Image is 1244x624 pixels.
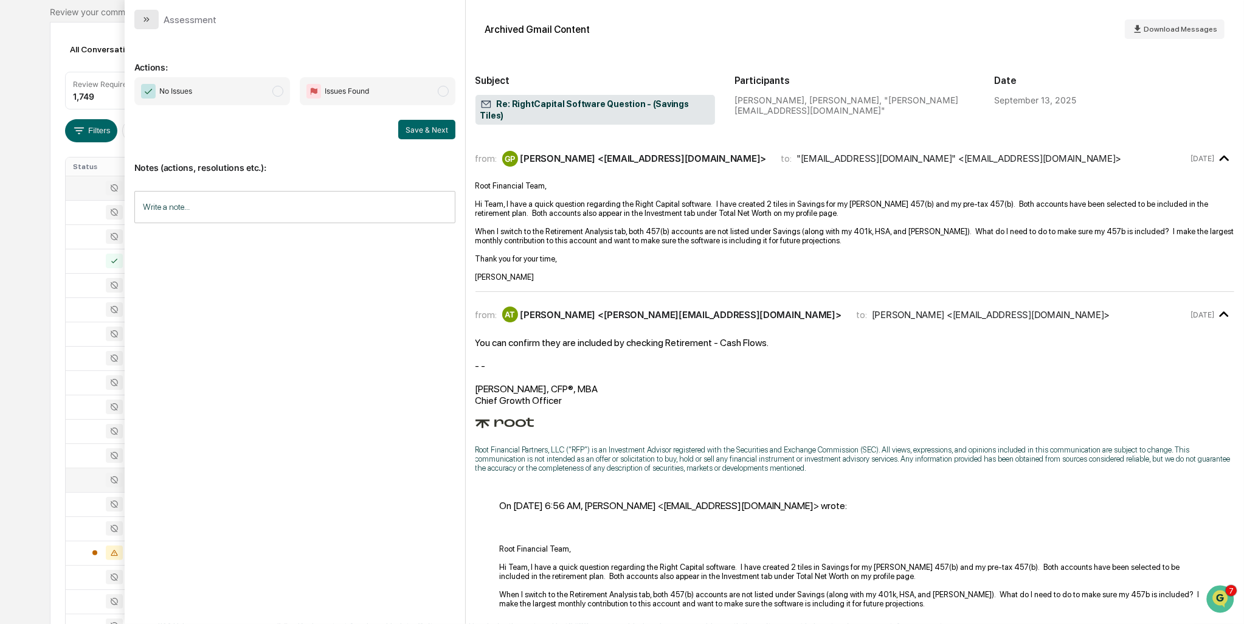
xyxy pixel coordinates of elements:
[475,199,1234,218] div: Hi Team, I have a quick question regarding the Right Capital software. I have created 2 tiles in ...
[12,134,81,144] div: Past conversations
[134,47,455,72] p: Actions:
[100,248,151,260] span: Attestations
[66,158,150,176] th: Status
[86,300,147,310] a: Powered byPylon
[7,266,81,288] a: 🔎Data Lookup
[134,148,455,173] p: Notes (actions, resolutions etc.):
[65,119,118,142] button: Filters
[141,84,156,99] img: Checkmark
[101,198,105,207] span: •
[475,272,1234,282] div: [PERSON_NAME]
[480,99,711,122] span: Re: RightCapital Software Question - (Savings Tiles)
[994,75,1234,86] h2: Date
[50,7,1194,17] div: Review your communication records across channels
[73,80,131,89] div: Review Required
[88,249,98,259] div: 🗄️
[122,119,271,142] button: Body Text or Content:Right Capital
[994,95,1076,105] div: September 13, 2025
[1125,19,1225,39] button: Download Messages
[12,186,32,206] img: Alexandra Stickelman
[188,132,221,147] button: See all
[24,271,77,283] span: Data Lookup
[520,153,767,164] div: [PERSON_NAME] <[EMAIL_ADDRESS][DOMAIN_NAME]>
[12,249,22,259] div: 🖐️
[475,254,1234,263] div: Thank you for your time,
[83,243,156,265] a: 🗄️Attestations
[856,309,867,321] span: to:
[73,91,94,102] div: 1,749
[502,307,518,322] div: AT
[781,153,792,164] span: to:
[500,563,1210,581] div: Hi Team, I have a quick question regarding the Right Capital software. I have created 2 tiles in ...
[12,25,221,44] p: How can we help?
[121,301,147,310] span: Pylon
[55,105,167,114] div: We're available if you need us!
[207,96,221,111] button: Start new chat
[108,165,133,175] span: [DATE]
[797,153,1121,164] div: "[EMAIL_ADDRESS][DOMAIN_NAME]" <[EMAIL_ADDRESS][DOMAIN_NAME]>
[475,395,562,406] span: Chief Growth Officer
[734,95,975,116] div: [PERSON_NAME], [PERSON_NAME], "[PERSON_NAME][EMAIL_ADDRESS][DOMAIN_NAME]"
[159,85,192,97] span: No Issues
[1190,154,1214,163] time: Saturday, September 13, 2025 at 9:56:09 AM
[475,418,534,428] img: AIorK4zxOug7uH9fKHn1SGDnKGuJ7U-76ITpUm7WYnvB8DZzl-MieYRLVwojlRhs5qD2d86WXCnkmZU
[1205,584,1238,617] iframe: Open customer support
[475,181,1234,190] div: Root Financial Team,
[24,165,34,175] img: 1746055101610-c473b297-6a78-478c-a979-82029cc54cd1
[500,590,1210,608] div: When I switch to the Retirement Analysis tab, both 457(b) accounts are not listed under Savings (...
[38,165,98,175] span: [PERSON_NAME]
[475,153,497,164] span: from:
[500,544,1210,553] div: Root Financial Team,
[101,165,105,175] span: •
[872,309,1110,321] div: [PERSON_NAME] <[EMAIL_ADDRESS][DOMAIN_NAME]>
[398,120,455,139] button: Save & Next
[475,383,598,395] span: [PERSON_NAME], CFP®, MBA
[26,92,47,114] img: 8933085812038_c878075ebb4cc5468115_72.jpg
[325,85,369,97] span: Issues Found
[12,92,34,114] img: 1746055101610-c473b297-6a78-478c-a979-82029cc54cd1
[65,40,157,59] div: All Conversations
[7,243,83,265] a: 🖐️Preclearance
[38,198,98,207] span: [PERSON_NAME]
[12,153,32,173] img: Jack Rasmussen
[55,92,199,105] div: Start new chat
[475,360,486,372] span: - -
[485,24,590,35] div: Archived Gmail Content
[734,75,975,86] h2: Participants
[475,445,1234,473] p: Root Financial Partners, LLC (“RFP”) is an Investment Advisor registered with the Securities and ...
[12,272,22,282] div: 🔎
[24,248,78,260] span: Preclearance
[1144,25,1217,33] span: Download Messages
[500,500,1210,523] blockquote: On [DATE] 6:56 AM, [PERSON_NAME] <[EMAIL_ADDRESS][DOMAIN_NAME]> wrote:
[164,14,216,26] div: Assessment
[475,309,497,321] span: from:
[306,84,321,99] img: Flag
[520,309,841,321] div: [PERSON_NAME] <[PERSON_NAME][EMAIL_ADDRESS][DOMAIN_NAME]>
[475,227,1234,245] div: When I switch to the Retirement Analysis tab, both 457(b) accounts are not listed under Savings (...
[502,151,518,167] div: GP
[108,198,133,207] span: Sep 11
[475,75,716,86] h2: Subject
[1190,310,1214,319] time: Saturday, September 13, 2025 at 12:26:54 PM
